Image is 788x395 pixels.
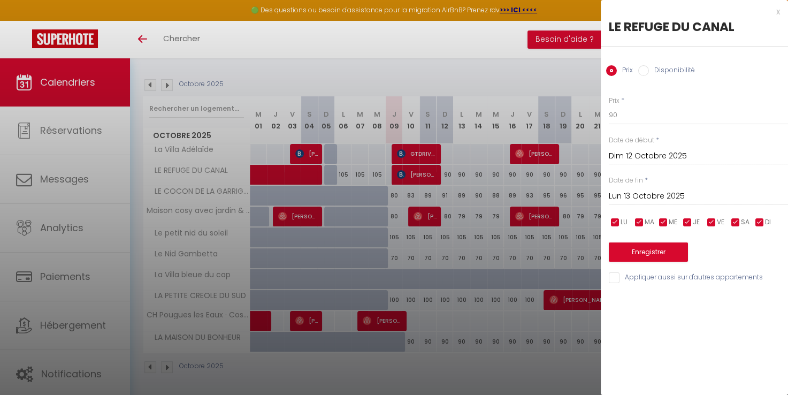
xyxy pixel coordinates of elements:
div: x [601,5,780,18]
label: Date de fin [609,176,643,186]
label: Prix [609,96,619,106]
span: SA [741,217,749,227]
span: ME [669,217,677,227]
span: LU [621,217,628,227]
span: MA [645,217,654,227]
span: VE [717,217,724,227]
label: Disponibilité [649,65,695,77]
div: LE REFUGE DU CANAL [609,18,780,35]
span: JE [693,217,700,227]
label: Date de début [609,135,654,146]
span: DI [765,217,771,227]
button: Enregistrer [609,242,688,262]
label: Prix [617,65,633,77]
